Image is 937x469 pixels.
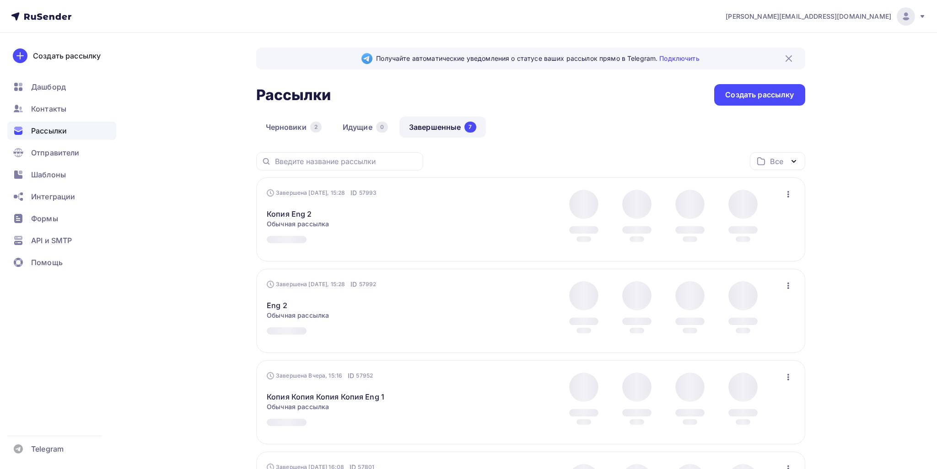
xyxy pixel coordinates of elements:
[267,371,373,380] div: Завершена Вчера, 15:16
[31,81,66,92] span: Дашборд
[31,257,63,268] span: Помощь
[770,156,783,167] div: Все
[7,165,116,184] a: Шаблоны
[31,443,64,454] span: Telegram
[726,12,891,21] span: [PERSON_NAME][EMAIL_ADDRESS][DOMAIN_NAME]
[31,103,66,114] span: Контакты
[7,144,116,162] a: Отправители
[267,188,377,197] div: Завершена [DATE], 15:28
[7,78,116,96] a: Дашборд
[348,371,354,380] span: ID
[310,122,322,133] div: 2
[7,100,116,118] a: Контакты
[659,54,699,62] a: Подключить
[750,152,805,170] button: Все
[267,208,312,219] a: Копия Eng 2
[267,300,287,311] a: Eng 2
[31,125,67,136] span: Рассылки
[725,90,794,100] div: Создать рассылку
[7,209,116,228] a: Формы
[376,54,699,63] span: Получайте автоматические уведомления о статусе ваших рассылок прямо в Telegram.
[376,122,388,133] div: 0
[350,280,357,289] span: ID
[464,122,476,133] div: 7
[267,311,329,320] span: Обычная рассылка
[359,188,377,197] span: 57993
[7,122,116,140] a: Рассылки
[350,188,357,197] span: ID
[356,371,373,380] span: 57952
[333,117,398,138] a: Идущие0
[275,156,418,166] input: Введите название рассылки
[31,147,80,158] span: Отправители
[256,86,331,104] h2: Рассылки
[267,402,329,411] span: Обычная рассылка
[399,117,486,138] a: Завершенные7
[267,280,376,289] div: Завершена [DATE], 15:28
[267,219,329,229] span: Обычная рассылка
[31,213,58,224] span: Формы
[267,391,384,402] a: Копия Копия Копия Копия Eng 1
[33,50,101,61] div: Создать рассылку
[31,191,75,202] span: Интеграции
[31,235,72,246] span: API и SMTP
[359,280,377,289] span: 57992
[726,7,926,26] a: [PERSON_NAME][EMAIL_ADDRESS][DOMAIN_NAME]
[361,53,372,64] img: Telegram
[256,117,331,138] a: Черновики2
[31,169,66,180] span: Шаблоны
